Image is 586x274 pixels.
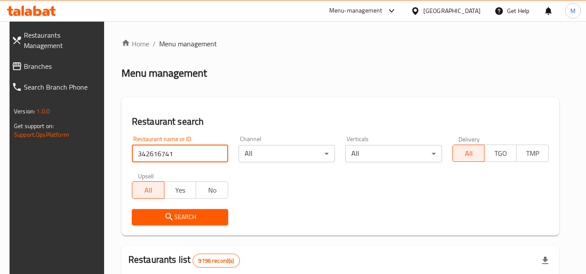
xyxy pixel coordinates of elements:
button: TGO [484,145,517,162]
div: Export file [535,250,556,271]
span: TMP [520,147,545,160]
button: All [132,181,164,199]
button: No [196,181,228,199]
a: Home [121,39,149,49]
button: Search [132,209,228,225]
div: [GEOGRAPHIC_DATA] [423,6,481,16]
li: / [153,39,156,49]
button: Yes [164,181,196,199]
a: Support.OpsPlatform [14,129,69,140]
div: All [345,145,442,162]
label: Upsell [138,173,154,179]
h2: Restaurants list [128,253,240,268]
button: TMP [516,145,549,162]
span: Version: [14,106,35,117]
span: Get support on: [14,120,54,132]
span: Restaurants Management [24,30,101,51]
span: Yes [168,184,193,197]
input: Search for restaurant name or ID.. [132,145,228,162]
span: M [570,6,576,16]
h2: Menu management [121,66,207,80]
a: Search Branch Phone [5,77,108,97]
a: Branches [5,56,108,77]
span: 1.0.0 [36,106,50,117]
nav: breadcrumb [121,39,559,49]
span: Search [139,212,221,222]
button: All [452,145,485,162]
h2: Restaurant search [132,115,549,128]
span: TGO [488,147,513,160]
span: Search Branch Phone [24,82,101,92]
a: Restaurants Management [5,25,108,56]
label: Delivery [458,136,480,142]
span: No [200,184,225,197]
span: All [456,147,481,160]
div: Total records count [193,254,239,268]
div: Menu-management [329,6,383,16]
span: Branches [24,61,101,71]
div: All [239,145,335,162]
span: All [136,184,161,197]
span: 9196 record(s) [193,257,239,265]
span: Menu management [159,39,217,49]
